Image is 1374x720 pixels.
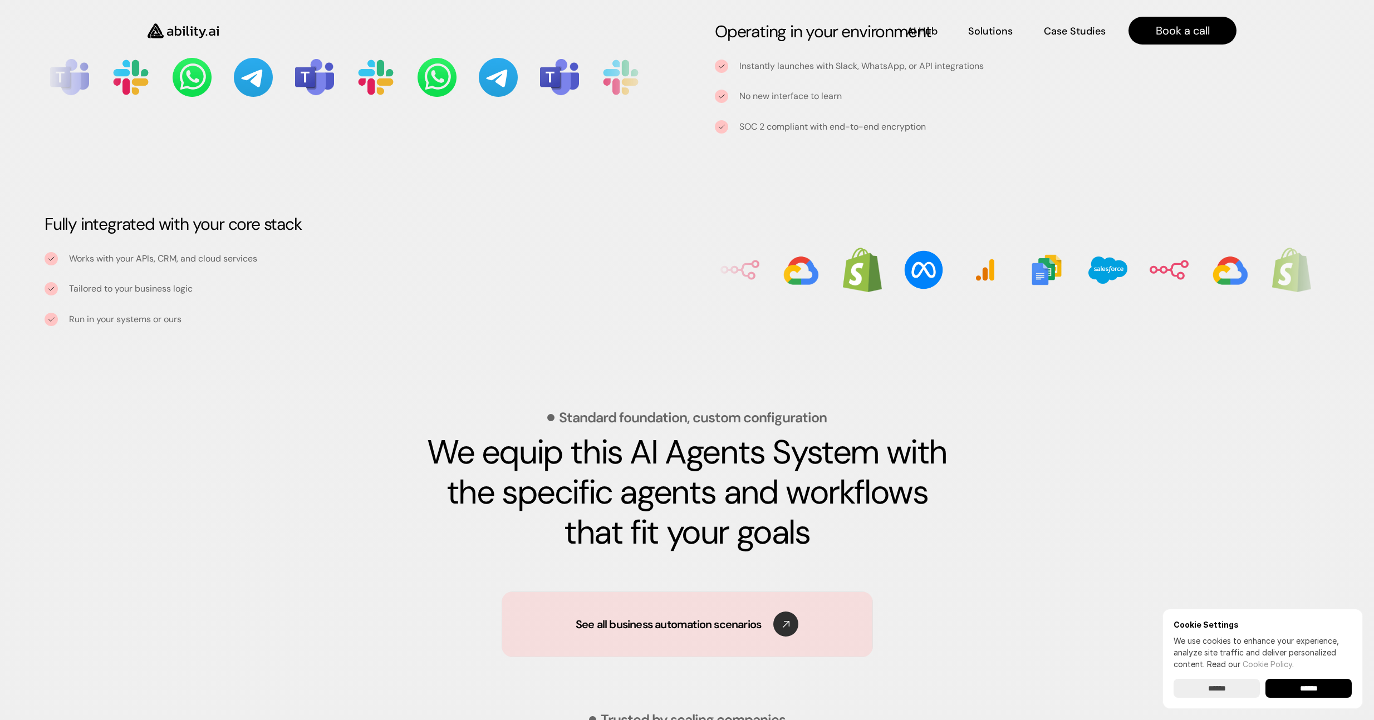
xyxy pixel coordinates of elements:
[234,17,1236,45] nav: Main navigation
[69,283,659,295] p: Tailored to your business logic
[907,24,938,38] p: AI Hub
[48,316,55,323] img: tick icon
[48,285,55,292] img: tick icon
[69,253,659,265] p: Works with your APIs, CRM, and cloud services
[718,124,725,130] img: tick icon
[69,312,181,327] p: Run in your systems or ours
[968,21,1013,41] a: Solutions
[1174,620,1352,629] h6: Cookie Settings
[1156,23,1210,38] p: Book a call
[1174,635,1352,670] p: We use cookies to enhance your experience, analyze site traffic and deliver personalized content.
[739,120,926,134] p: SOC 2 compliant with end-to-end encryption
[1044,24,1106,38] p: Case Studies
[1243,659,1292,669] a: Cookie Policy
[1043,21,1106,41] a: Case Studies
[907,21,938,41] a: AI Hub
[1207,659,1294,669] span: Read our .
[968,24,1013,38] p: Solutions
[576,617,761,632] p: See all business automation scenarios
[45,213,659,235] h3: Fully integrated with your core stack
[427,430,955,554] strong: We equip this AI Agents System with the specific agents and workflows that fit your goals
[739,90,1329,102] p: No new interface to learn
[1128,17,1236,45] a: Book a call
[559,411,827,425] p: Standard foundation, custom configuration
[48,255,55,262] img: tick icon
[718,93,725,100] img: tick icon
[502,591,873,657] a: See all business automation scenarios
[718,63,725,70] img: tick icon
[739,60,1329,72] p: Instantly launches with Slack, WhatsApp, or API integrations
